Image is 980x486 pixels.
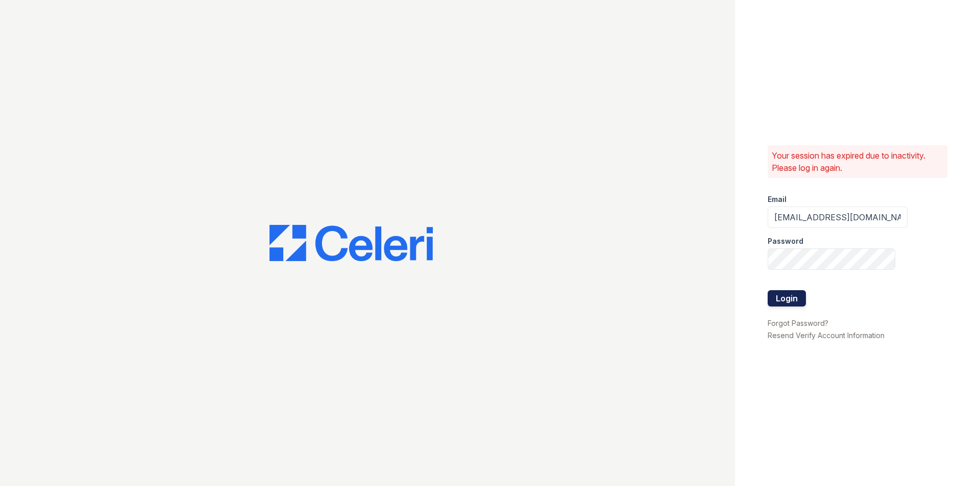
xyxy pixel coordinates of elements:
[772,149,943,174] p: Your session has expired due to inactivity. Please log in again.
[269,225,433,262] img: CE_Logo_Blue-a8612792a0a2168367f1c8372b55b34899dd931a85d93a1a3d3e32e68fde9ad4.png
[768,331,885,340] a: Resend Verify Account Information
[768,236,803,246] label: Password
[768,319,828,327] a: Forgot Password?
[768,194,787,204] label: Email
[768,290,806,306] button: Login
